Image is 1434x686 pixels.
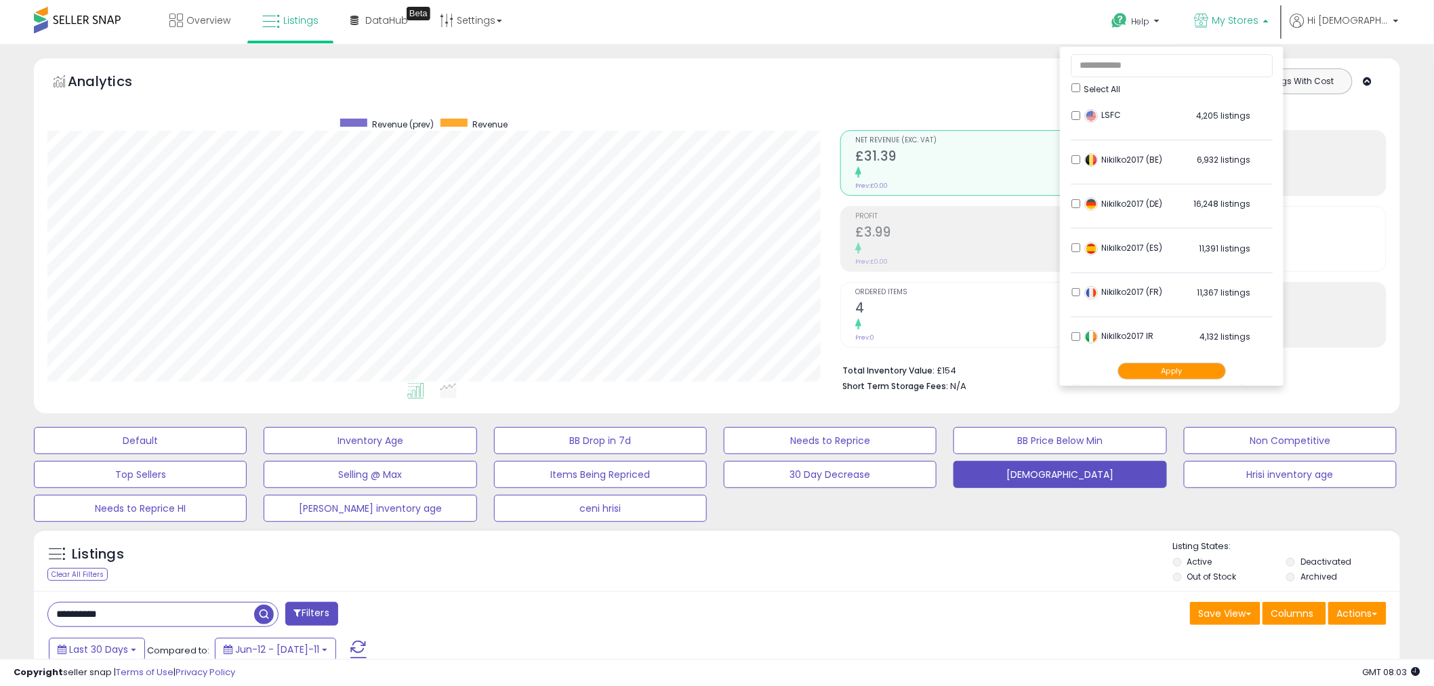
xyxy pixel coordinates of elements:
[147,644,209,657] span: Compared to:
[954,427,1166,454] button: BB Price Below Min
[1084,198,1162,209] span: Nikilko2017 (DE)
[1187,556,1212,567] label: Active
[1084,153,1098,167] img: belgium.png
[724,461,937,488] button: 30 Day Decrease
[283,14,319,27] span: Listings
[34,427,247,454] button: Default
[855,289,1106,296] span: Ordered Items
[842,380,948,392] b: Short Term Storage Fees:
[1184,427,1397,454] button: Non Competitive
[14,666,235,679] div: seller snap | |
[1084,109,1098,123] img: usa.png
[494,427,707,454] button: BB Drop in 7d
[950,380,966,392] span: N/A
[1118,363,1226,380] button: Apply
[1084,242,1098,256] img: spain.png
[235,643,319,656] span: Jun-12 - [DATE]-11
[494,495,707,522] button: ceni hrisi
[407,7,430,20] div: Tooltip anchor
[1308,14,1389,27] span: Hi [DEMOGRAPHIC_DATA]
[1197,154,1250,165] span: 6,932 listings
[1101,2,1173,44] a: Help
[1084,197,1098,211] img: germany.png
[855,182,888,190] small: Prev: £0.00
[1187,571,1237,582] label: Out of Stock
[855,224,1106,243] h2: £3.99
[1184,461,1397,488] button: Hrisi inventory age
[34,495,247,522] button: Needs to Reprice HI
[1173,540,1400,553] p: Listing States:
[855,148,1106,167] h2: £31.39
[1300,556,1351,567] label: Deactivated
[1084,286,1162,298] span: Nikilko2017 (FR)
[49,638,145,661] button: Last 30 Days
[365,14,408,27] span: DataHub
[116,666,173,679] a: Terms of Use
[855,300,1106,319] h2: 4
[855,213,1106,220] span: Profit
[34,461,247,488] button: Top Sellers
[1084,154,1162,165] span: Nikilko2017 (BE)
[1084,83,1120,95] span: Select All
[1212,14,1259,27] span: My Stores
[69,643,128,656] span: Last 30 Days
[264,495,476,522] button: [PERSON_NAME] inventory age
[1084,330,1153,342] span: Nikilko2017 IR
[14,666,63,679] strong: Copyright
[1363,666,1420,679] span: 2025-08-11 08:03 GMT
[1328,602,1387,625] button: Actions
[72,545,124,564] h5: Listings
[855,258,888,266] small: Prev: £0.00
[1084,242,1162,254] span: Nikilko2017 (ES)
[264,461,476,488] button: Selling @ Max
[1132,16,1150,27] span: Help
[1200,331,1250,342] span: 4,132 listings
[1247,73,1348,90] button: Listings With Cost
[1111,12,1128,29] i: Get Help
[855,334,874,342] small: Prev: 0
[855,137,1106,144] span: Net Revenue (Exc. VAT)
[68,72,159,94] h5: Analytics
[372,119,434,130] span: Revenue (prev)
[264,427,476,454] button: Inventory Age
[1084,286,1098,300] img: france.png
[842,365,935,376] b: Total Inventory Value:
[1199,243,1250,254] span: 11,391 listings
[186,14,230,27] span: Overview
[1300,571,1337,582] label: Archived
[1084,330,1098,344] img: ireland.png
[176,666,235,679] a: Privacy Policy
[494,461,707,488] button: Items Being Repriced
[1193,198,1250,209] span: 16,248 listings
[1263,602,1326,625] button: Columns
[1290,14,1399,44] a: Hi [DEMOGRAPHIC_DATA]
[47,568,108,581] div: Clear All Filters
[215,638,336,661] button: Jun-12 - [DATE]-11
[954,461,1166,488] button: [DEMOGRAPHIC_DATA]
[1084,109,1121,121] span: LSFC
[1190,602,1261,625] button: Save View
[1197,287,1250,298] span: 11,367 listings
[842,361,1376,378] li: £154
[285,602,338,626] button: Filters
[724,427,937,454] button: Needs to Reprice
[1271,607,1314,620] span: Columns
[472,119,508,130] span: Revenue
[1196,110,1250,121] span: 4,205 listings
